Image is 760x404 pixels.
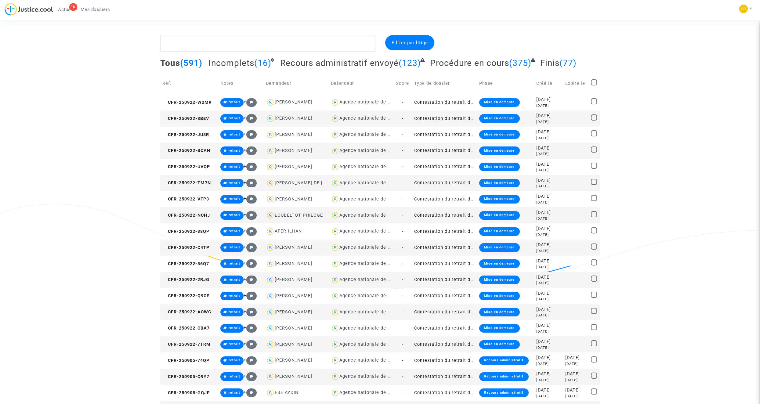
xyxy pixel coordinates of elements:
[402,148,404,153] span: -
[275,116,312,121] div: [PERSON_NAME]
[244,132,257,137] span: +
[229,181,240,185] span: retrait
[275,390,299,395] div: ESE AYDIN
[229,262,240,265] span: retrait
[402,197,404,202] span: -
[412,207,477,223] td: Contestation du retrait de [PERSON_NAME] par l'ANAH (mandataire)
[339,309,407,315] div: Agence nationale de l'habitat
[275,148,312,153] div: [PERSON_NAME]
[402,164,404,169] span: -
[244,373,257,379] span: +
[229,132,240,136] span: retrait
[162,197,209,202] span: CFR-250922-VFP3
[479,340,519,349] div: Mise en demeure
[160,58,180,68] span: Tous
[266,276,275,284] img: icon-user.svg
[244,212,257,217] span: +
[254,58,271,68] span: (16)
[412,127,477,143] td: Contestation du retrait de [PERSON_NAME] par l'ANAH (mandataire)
[266,211,275,220] img: icon-user.svg
[331,372,340,381] img: icon-user.svg
[331,243,340,252] img: icon-user.svg
[339,342,407,347] div: Agence nationale de l'habitat
[412,94,477,110] td: Contestation du retrait de [PERSON_NAME] par l'ANAH (mandataire)
[339,374,407,379] div: Agence nationale de l'habitat
[402,277,404,282] span: -
[275,213,329,218] div: LOUBELTOT PHILOGENE
[536,248,561,254] div: [DATE]
[266,195,275,204] img: icon-user.svg
[536,355,561,361] div: [DATE]
[402,293,404,298] span: -
[244,196,257,201] span: +
[81,7,110,12] span: Mes dossiers
[266,372,275,381] img: icon-user.svg
[536,209,561,216] div: [DATE]
[264,73,329,94] td: Demandeur
[339,261,407,266] div: Agence nationale de l'habitat
[430,58,509,68] span: Procédure en cours
[565,355,587,361] div: [DATE]
[244,180,257,185] span: +
[536,232,561,237] div: [DATE]
[339,116,407,121] div: Agence nationale de l'habitat
[162,100,212,105] span: CFR-250922-W2M9
[412,73,477,94] td: Type de dossier
[479,179,519,187] div: Mise en demeure
[479,130,519,139] div: Mise en demeure
[479,292,519,300] div: Mise en demeure
[536,313,561,318] div: [DATE]
[331,292,340,301] img: icon-user.svg
[412,110,477,127] td: Contestation du retrait de [PERSON_NAME] par l'ANAH (mandataire)
[412,175,477,191] td: Contestation du retrait de [PERSON_NAME] par l'ANAH (mandataire)
[565,387,587,394] div: [DATE]
[536,258,561,265] div: [DATE]
[402,229,404,234] span: -
[331,179,340,188] img: icon-user.svg
[244,293,257,298] span: +
[402,342,404,347] span: -
[399,58,421,68] span: (123)
[208,58,254,68] span: Incomplets
[266,340,275,349] img: icon-user.svg
[412,288,477,304] td: Contestation du retrait de [PERSON_NAME] par l'ANAH (mandataire)
[229,213,240,217] span: retrait
[392,40,428,45] span: Filtrer par litige
[229,197,240,201] span: retrait
[536,103,561,108] div: [DATE]
[536,184,561,189] div: [DATE]
[266,308,275,317] img: icon-user.svg
[739,5,748,13] img: 5a13cfc393247f09c958b2f13390bacc
[412,385,477,401] td: Contestation du retrait de [PERSON_NAME] par l'ANAH (mandataire)
[339,229,407,234] div: Agence nationale de l'habitat
[339,326,407,331] div: Agence nationale de l'habitat
[536,225,561,232] div: [DATE]
[412,352,477,369] td: Contestation du retrait de [PERSON_NAME] par l'ANAH (mandataire)
[339,132,407,137] div: Agence nationale de l'habitat
[162,245,209,250] span: CFR-250922-C4TP
[275,245,312,250] div: [PERSON_NAME]
[266,130,275,139] img: icon-user.svg
[479,227,519,236] div: Mise en demeure
[58,7,71,12] span: Actus
[536,361,561,366] div: [DATE]
[536,216,561,221] div: [DATE]
[402,213,404,218] span: -
[412,369,477,385] td: Contestation du retrait de [PERSON_NAME] par l'ANAH (mandataire)
[509,58,531,68] span: (375)
[339,293,407,298] div: Agence nationale de l'habitat
[402,245,404,250] span: -
[229,294,240,298] span: retrait
[565,371,587,377] div: [DATE]
[244,148,257,153] span: +
[402,358,404,363] span: -
[479,211,519,220] div: Mise en demeure
[275,358,312,363] div: [PERSON_NAME]
[160,73,218,94] td: Réf.
[331,98,340,107] img: icon-user.svg
[402,116,404,121] span: -
[162,342,211,347] span: CFR-250922-7TRM
[275,293,312,298] div: [PERSON_NAME]
[339,277,407,282] div: Agence nationale de l'habitat
[229,229,240,233] span: retrait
